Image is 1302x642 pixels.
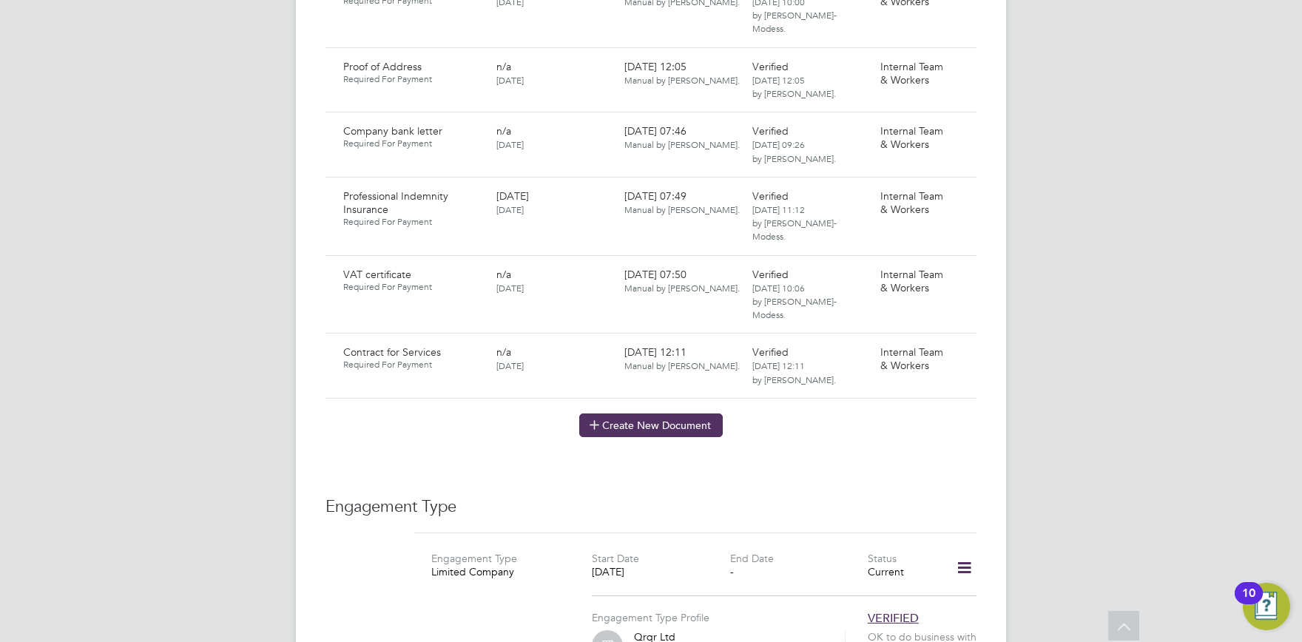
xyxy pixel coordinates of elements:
div: - [730,565,868,578]
span: Manual by [PERSON_NAME]. [624,138,740,150]
span: Internal Team & Workers [880,124,943,151]
span: [DATE] [496,359,524,371]
div: 10 [1242,593,1255,612]
span: [DATE] 07:46 [624,124,740,151]
span: [DATE] 10:06 by [PERSON_NAME]-Modess. [752,282,837,320]
span: Verified [752,60,789,73]
span: Internal Team & Workers [880,345,943,372]
span: n/a [496,124,511,138]
span: Verified [752,124,789,138]
span: Verified [752,268,789,281]
h3: Engagement Type [325,496,976,518]
span: Manual by [PERSON_NAME]. [624,359,740,371]
span: [DATE] 12:11 [624,345,740,372]
button: Create New Document [579,413,723,437]
div: Current [868,565,937,578]
span: Proof of Address [343,60,422,73]
span: Contract for Services [343,345,441,359]
span: Professional Indemnity Insurance [343,189,448,216]
span: [DATE] 11:12 by [PERSON_NAME]-Modess. [752,203,837,242]
label: Engagement Type [431,552,517,565]
span: [DATE] 07:49 [624,189,740,216]
label: End Date [730,552,774,565]
span: VERIFIED [868,611,919,626]
span: Required For Payment [343,359,485,371]
span: Required For Payment [343,73,485,85]
label: Status [868,552,897,565]
span: Manual by [PERSON_NAME]. [624,282,740,294]
span: Verified [752,189,789,203]
span: Manual by [PERSON_NAME]. [624,203,740,215]
span: [DATE] [496,203,524,215]
span: Internal Team & Workers [880,268,943,294]
span: [DATE] [496,282,524,294]
span: Internal Team & Workers [880,189,943,216]
span: [DATE] 09:26 by [PERSON_NAME]. [752,138,836,163]
span: [DATE] 07:50 [624,268,740,294]
span: [DATE] 12:05 by [PERSON_NAME]. [752,74,836,99]
span: Required For Payment [343,138,485,149]
div: Limited Company [431,565,569,578]
span: Verified [752,345,789,359]
span: VAT certificate [343,268,411,281]
button: Open Resource Center, 10 new notifications [1243,583,1290,630]
div: [DATE] [592,565,729,578]
span: Manual by [PERSON_NAME]. [624,74,740,86]
span: [DATE] [496,189,529,203]
label: Engagement Type Profile [592,611,709,624]
label: Start Date [592,552,639,565]
span: n/a [496,60,511,73]
span: [DATE] 12:11 by [PERSON_NAME]. [752,359,836,385]
span: n/a [496,345,511,359]
span: [DATE] 12:05 [624,60,740,87]
span: Required For Payment [343,281,485,293]
span: Required For Payment [343,216,485,228]
span: Internal Team & Workers [880,60,943,87]
span: [DATE] [496,74,524,86]
span: Company bank letter [343,124,442,138]
span: [DATE] [496,138,524,150]
span: n/a [496,268,511,281]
